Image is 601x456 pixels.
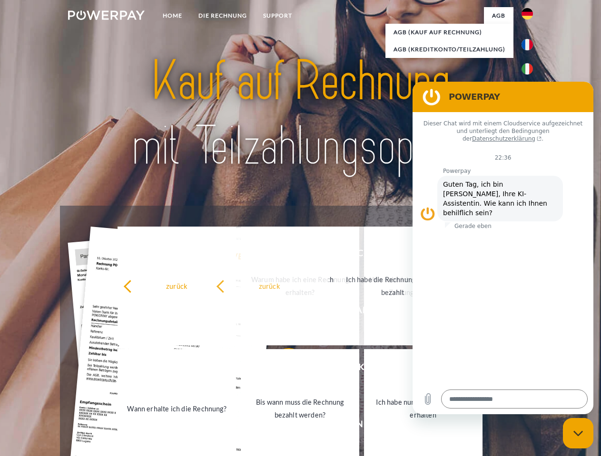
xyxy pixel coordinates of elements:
iframe: Schaltfläche zum Öffnen des Messaging-Fensters; Konversation läuft [563,418,593,448]
div: Wann erhalte ich die Rechnung? [123,402,230,415]
div: zurück [216,279,323,292]
img: it [522,63,533,75]
a: AGB (Kreditkonto/Teilzahlung) [385,41,513,58]
div: Ich habe nur eine Teillieferung erhalten [370,396,477,421]
a: agb [484,7,513,24]
img: de [522,8,533,19]
img: fr [522,39,533,50]
img: logo-powerpay-white.svg [68,10,145,20]
a: DIE RECHNUNG [190,7,255,24]
a: SUPPORT [255,7,300,24]
a: AGB (Kauf auf Rechnung) [385,24,513,41]
a: Home [155,7,190,24]
div: Ich habe die Rechnung bereits bezahlt [339,273,446,299]
div: zurück [123,279,230,292]
iframe: Messaging-Fenster [413,82,593,414]
img: title-powerpay_de.svg [91,46,510,182]
div: Bis wann muss die Rechnung bezahlt werden? [246,396,354,421]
